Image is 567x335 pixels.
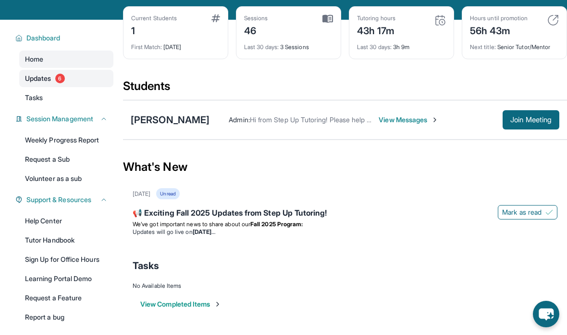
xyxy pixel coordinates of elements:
span: View Messages [379,115,439,125]
div: Tutoring hours [357,14,395,22]
button: Dashboard [23,33,108,43]
div: [DATE] [133,190,150,198]
div: Unread [156,188,179,199]
span: Next title : [470,43,496,51]
span: Last 30 days : [357,43,392,51]
span: Updates [25,74,51,83]
div: Sessions [244,14,268,22]
div: 43h 17m [357,22,395,38]
div: 56h 43m [470,22,528,38]
span: Last 30 days : [244,43,279,51]
a: Tutor Handbook [19,232,113,249]
div: Students [123,78,567,100]
span: First Match : [131,43,162,51]
span: 6 [55,74,65,83]
button: Support & Resources [23,195,108,205]
a: Request a Feature [19,289,113,307]
div: 📢 Exciting Fall 2025 Updates from Step Up Tutoring! [133,207,557,220]
img: card [434,14,446,26]
img: Mark as read [545,208,553,216]
a: Home [19,51,113,68]
div: What's New [123,146,567,188]
a: Request a Sub [19,151,113,168]
a: Help Center [19,212,113,230]
a: Learning Portal Demo [19,270,113,287]
img: Chevron-Right [431,116,439,124]
div: Hours until promotion [470,14,528,22]
button: Join Meeting [503,110,559,129]
span: Support & Resources [26,195,91,205]
span: Tasks [133,259,159,272]
span: We’ve got important news to share about our [133,220,250,228]
div: 3h 9m [357,38,446,51]
div: Current Students [131,14,177,22]
div: 46 [244,22,268,38]
span: Session Management [26,114,93,124]
a: Report a bug [19,309,113,326]
div: Senior Tutor/Mentor [470,38,559,51]
div: [DATE] [131,38,220,51]
a: Sign Up for Office Hours [19,251,113,268]
strong: [DATE] [193,228,215,235]
span: Admin : [229,116,249,124]
button: View Completed Items [140,299,222,309]
span: Join Meeting [510,117,552,123]
img: card [211,14,220,22]
a: Tasks [19,89,113,106]
div: No Available Items [133,282,557,290]
button: Session Management [23,114,108,124]
a: Weekly Progress Report [19,131,113,149]
li: Updates will go live on [133,228,557,236]
strong: Fall 2025 Program: [250,220,303,228]
div: 3 Sessions [244,38,333,51]
span: Dashboard [26,33,61,43]
button: chat-button [533,301,559,327]
img: card [322,14,333,23]
img: card [547,14,559,26]
button: Mark as read [498,205,557,219]
span: Home [25,54,43,64]
a: Volunteer as a sub [19,170,113,187]
a: Updates6 [19,70,113,87]
div: 1 [131,22,177,38]
span: Mark as read [502,207,542,217]
span: Tasks [25,93,43,103]
div: [PERSON_NAME] [131,113,210,127]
